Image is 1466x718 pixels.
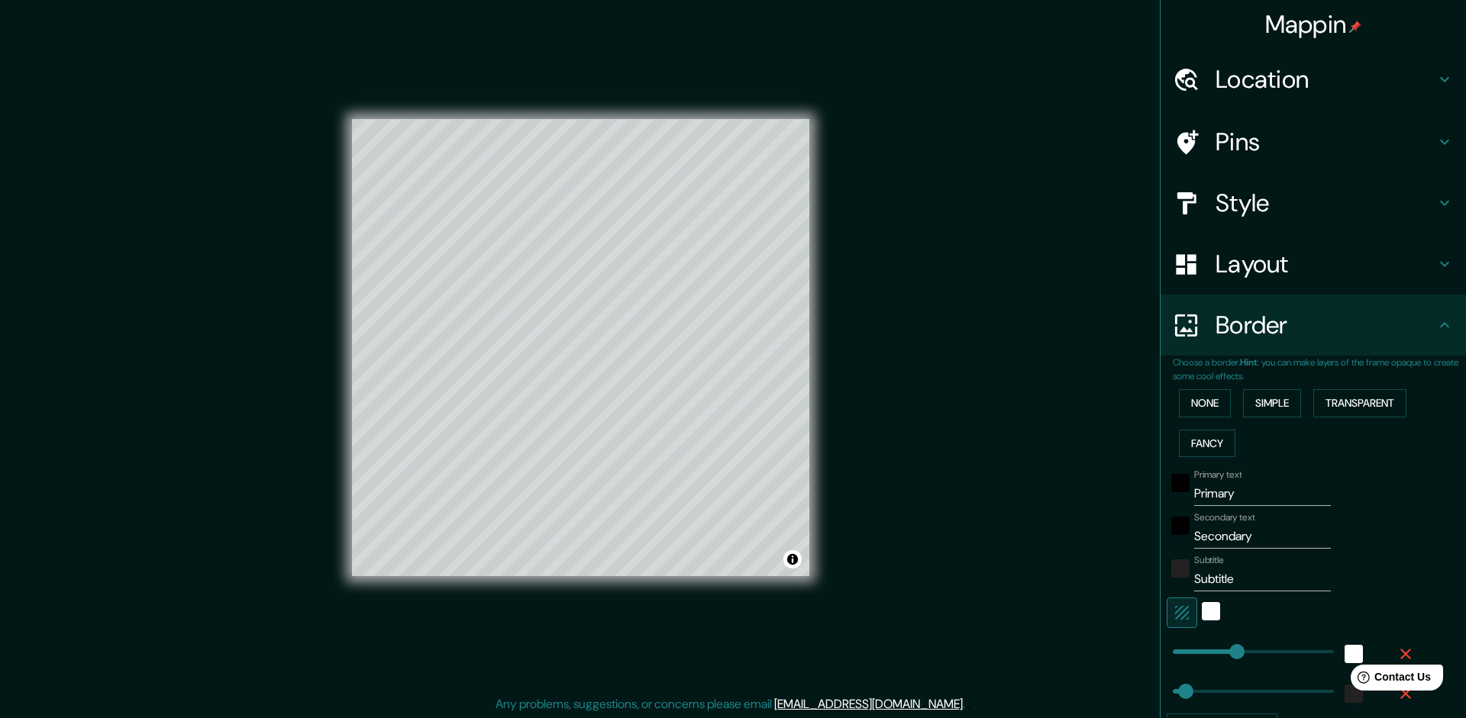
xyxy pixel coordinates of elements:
[1349,21,1361,33] img: pin-icon.png
[1161,233,1466,295] div: Layout
[1202,602,1220,620] button: white
[1194,511,1255,524] label: Secondary text
[965,695,967,713] div: .
[1216,64,1435,95] h4: Location
[1216,249,1435,279] h4: Layout
[783,550,802,568] button: Toggle attribution
[1194,554,1224,567] label: Subtitle
[1216,310,1435,340] h4: Border
[1216,188,1435,218] h4: Style
[1179,430,1235,458] button: Fancy
[1171,474,1190,492] button: black
[967,695,970,713] div: .
[1243,389,1301,417] button: Simple
[1161,295,1466,356] div: Border
[1173,356,1466,383] p: Choose a border. : you can make layers of the frame opaque to create some cool effects.
[1194,468,1242,481] label: Primary text
[1171,517,1190,535] button: black
[774,696,963,712] a: [EMAIL_ADDRESS][DOMAIN_NAME]
[1345,645,1363,663] button: white
[1216,127,1435,157] h4: Pins
[1330,658,1449,701] iframe: Help widget launcher
[1265,9,1362,40] h4: Mappin
[1161,111,1466,172] div: Pins
[496,695,965,713] p: Any problems, suggestions, or concerns please email .
[1179,389,1231,417] button: None
[1313,389,1406,417] button: Transparent
[1171,559,1190,578] button: color-222222
[1161,172,1466,233] div: Style
[1240,356,1258,369] b: Hint
[1161,49,1466,110] div: Location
